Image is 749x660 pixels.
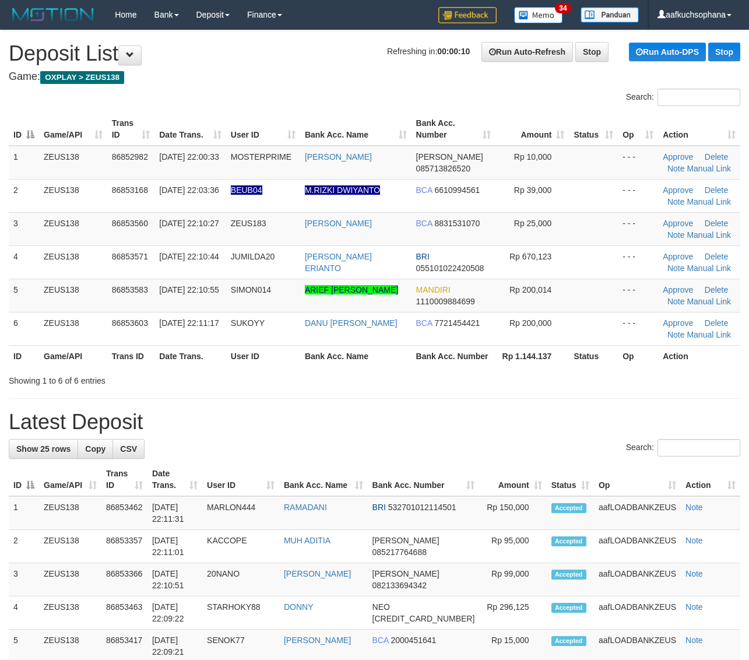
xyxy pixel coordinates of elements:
div: Showing 1 to 6 of 6 entries [9,370,303,387]
a: Delete [705,285,728,294]
a: Delete [705,219,728,228]
span: BRI [416,252,430,261]
span: [DATE] 22:10:27 [159,219,219,228]
span: Accepted [551,636,586,646]
a: [PERSON_NAME] [284,569,351,578]
th: ID: activate to sort column descending [9,463,39,496]
a: Approve [663,152,693,162]
td: aafLOADBANKZEUS [594,596,681,630]
td: Rp 296,125 [479,596,546,630]
td: ZEUS138 [39,279,107,312]
span: Copy 2000451641 to clipboard [391,636,436,645]
a: [PERSON_NAME] [305,219,372,228]
td: 2 [9,530,39,563]
span: SIMON014 [231,285,271,294]
td: [DATE] 22:11:31 [147,496,202,530]
th: Op: activate to sort column ascending [594,463,681,496]
span: ZEUS183 [231,219,266,228]
span: 86853168 [112,185,148,195]
th: Status: activate to sort column ascending [569,113,618,146]
a: Manual Link [687,197,731,206]
a: Delete [705,152,728,162]
a: Show 25 rows [9,439,78,459]
td: - - - [618,146,658,180]
a: DANU [PERSON_NAME] [305,318,398,328]
td: 1 [9,496,39,530]
td: 4 [9,596,39,630]
img: Button%20Memo.svg [514,7,563,23]
th: Bank Acc. Name: activate to sort column ascending [300,113,412,146]
a: [PERSON_NAME] [284,636,351,645]
td: - - - [618,212,658,245]
th: Op: activate to sort column ascending [618,113,658,146]
span: BCA [416,219,432,228]
span: Accepted [551,503,586,513]
span: JUMILDA20 [231,252,275,261]
a: Delete [705,318,728,328]
td: ZEUS138 [39,245,107,279]
td: 4 [9,245,39,279]
span: BCA [416,185,432,195]
th: Amount: activate to sort column ascending [495,113,569,146]
span: OXPLAY > ZEUS138 [40,71,124,84]
a: Note [685,536,703,545]
a: Copy [78,439,113,459]
th: ID: activate to sort column descending [9,113,39,146]
img: MOTION_logo.png [9,6,97,23]
a: Note [667,297,685,306]
span: Accepted [551,570,586,580]
th: Bank Acc. Number: activate to sort column ascending [412,113,495,146]
th: Game/API: activate to sort column ascending [39,113,107,146]
td: ZEUS138 [39,596,101,630]
span: [DATE] 22:03:36 [159,185,219,195]
td: 3 [9,563,39,596]
td: ZEUS138 [39,563,101,596]
td: [DATE] 22:11:01 [147,530,202,563]
th: Bank Acc. Name [300,345,412,367]
td: ZEUS138 [39,212,107,245]
span: BCA [416,318,432,328]
a: Approve [663,252,693,261]
a: Stop [575,42,609,62]
span: [PERSON_NAME] [372,569,439,578]
td: aafLOADBANKZEUS [594,530,681,563]
img: Feedback.jpg [438,7,497,23]
a: Manual Link [687,230,731,240]
a: Manual Link [687,264,731,273]
span: Copy 6610994561 to clipboard [434,185,480,195]
td: 2 [9,179,39,212]
a: Delete [705,185,728,195]
input: Search: [657,439,740,457]
td: MARLON444 [202,496,279,530]
h4: Game: [9,71,740,83]
a: Note [667,330,685,339]
span: Copy 8831531070 to clipboard [434,219,480,228]
a: DONNY [284,602,314,612]
th: Status [569,345,618,367]
th: Bank Acc. Name: activate to sort column ascending [279,463,368,496]
span: [DATE] 22:10:55 [159,285,219,294]
span: Refreshing in: [387,47,470,56]
th: Trans ID: activate to sort column ascending [101,463,147,496]
input: Search: [657,89,740,106]
span: Copy 1110009884699 to clipboard [416,297,475,306]
th: Date Trans.: activate to sort column ascending [147,463,202,496]
span: Accepted [551,603,586,613]
span: Copy [85,444,106,454]
strong: 00:00:10 [437,47,470,56]
label: Search: [626,89,740,106]
td: - - - [618,179,658,212]
td: aafLOADBANKZEUS [594,496,681,530]
td: 86853463 [101,596,147,630]
td: - - - [618,245,658,279]
span: Copy 5859457216802291 to clipboard [372,614,475,623]
th: Status: activate to sort column ascending [547,463,594,496]
th: Date Trans.: activate to sort column ascending [154,113,226,146]
span: BRI [372,503,386,512]
a: MUH ADITIA [284,536,330,545]
td: Rp 150,000 [479,496,546,530]
a: Note [667,230,685,240]
span: [DATE] 22:00:33 [159,152,219,162]
a: Run Auto-Refresh [481,42,573,62]
a: Note [685,503,703,512]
